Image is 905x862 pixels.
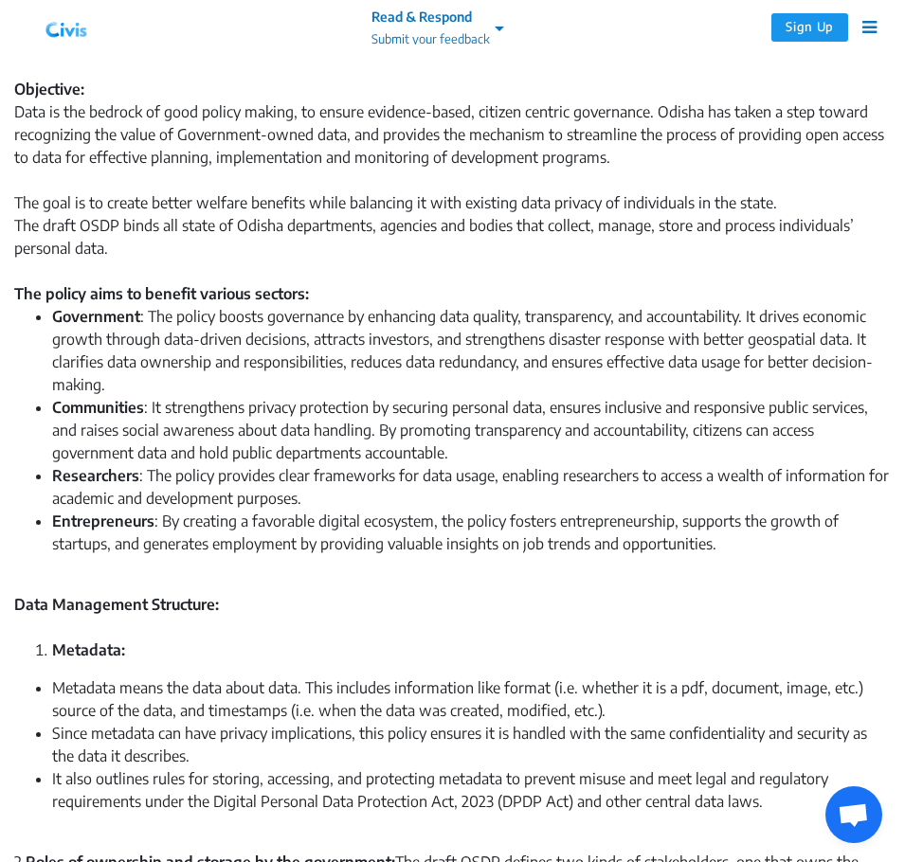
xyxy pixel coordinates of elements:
strong: Communities [52,398,144,417]
div: Data is the bedrock of good policy making, to ensure evidence-based, citizen centric governance. ... [14,100,891,169]
img: navlogo.png [28,13,104,42]
button: Sign Up [771,13,848,42]
li: It also outlines rules for storing, accessing, and protecting metadata to prevent misuse and meet... [52,767,891,835]
strong: Data Management Structure: [14,595,219,614]
div: The goal is to create better welfare benefits while balancing it with existing data privacy of in... [14,191,891,214]
li: : It strengthens privacy protection by securing personal data, ensures inclusive and responsive p... [52,396,891,464]
p: Submit your feedback [371,30,490,49]
div: Open chat [825,786,882,843]
strong: Objective: [14,80,84,99]
li: Since metadata can have privacy implications, this policy ensures it is handled with the same con... [52,722,891,767]
li: : By creating a favorable digital ecosystem, the policy fosters entrepreneurship, supports the gr... [52,510,891,578]
strong: Entrepreneurs [52,512,154,530]
strong: Metadata: [52,640,125,659]
strong: Government [52,307,140,326]
div: The draft OSDP binds all state of Odisha departments, agencies and bodies that collect, manage, s... [14,214,891,260]
li: : The policy provides clear frameworks for data usage, enabling researchers to access a wealth of... [52,464,891,510]
strong: The policy aims to benefit various sectors: [14,284,309,303]
li: : The policy boosts governance by enhancing data quality, transparency, and accountability. It dr... [52,305,891,396]
strong: Researchers [52,466,139,485]
li: Metadata means the data about data. This includes information like format (i.e. whether it is a p... [52,676,891,722]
